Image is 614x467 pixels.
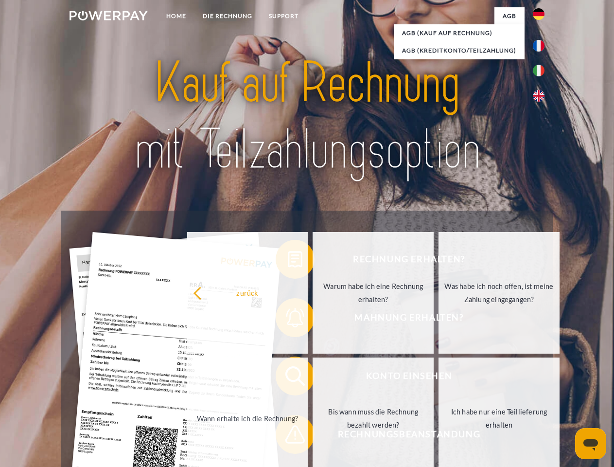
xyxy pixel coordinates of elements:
[93,47,521,186] img: title-powerpay_de.svg
[394,42,525,59] a: AGB (Kreditkonto/Teilzahlung)
[439,232,560,354] a: Was habe ich noch offen, ist meine Zahlung eingegangen?
[70,11,148,20] img: logo-powerpay-white.svg
[533,40,544,52] img: fr
[318,280,428,306] div: Warum habe ich eine Rechnung erhalten?
[575,428,606,459] iframe: Schaltfläche zum Öffnen des Messaging-Fensters
[261,7,307,25] a: SUPPORT
[394,24,525,42] a: AGB (Kauf auf Rechnung)
[193,286,302,299] div: zurück
[318,405,428,431] div: Bis wann muss die Rechnung bezahlt werden?
[444,280,554,306] div: Was habe ich noch offen, ist meine Zahlung eingegangen?
[533,8,544,20] img: de
[194,7,261,25] a: DIE RECHNUNG
[158,7,194,25] a: Home
[533,90,544,102] img: en
[193,412,302,425] div: Wann erhalte ich die Rechnung?
[444,405,554,431] div: Ich habe nur eine Teillieferung erhalten
[494,7,525,25] a: agb
[533,65,544,76] img: it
